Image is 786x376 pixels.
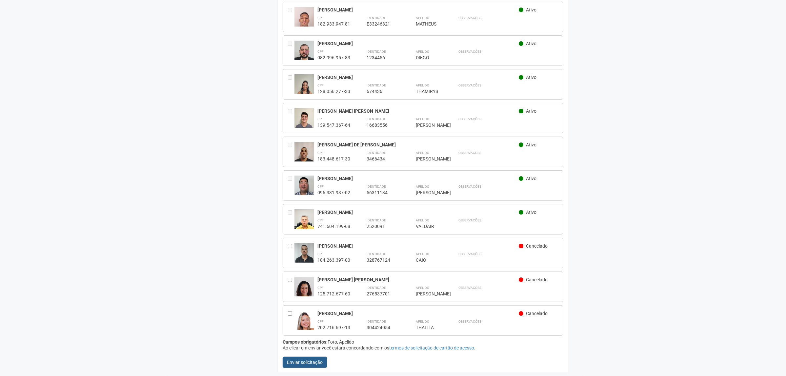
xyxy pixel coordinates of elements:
div: [PERSON_NAME] [317,310,519,316]
img: user.jpg [294,277,314,305]
strong: CPF [317,320,324,323]
strong: Identidade [367,50,386,53]
strong: Apelido [416,185,429,188]
span: Cancelado [526,243,548,249]
strong: Observações [458,16,481,20]
strong: Observações [458,84,481,87]
strong: Observações [458,185,481,188]
span: Ativo [526,210,536,215]
div: 674436 [367,88,399,94]
div: 276537701 [367,291,399,297]
strong: Apelido [416,151,429,155]
div: [PERSON_NAME] [416,291,442,297]
div: Entre em contato com a Aministração para solicitar o cancelamento ou 2a via [288,74,294,94]
strong: Apelido [416,84,429,87]
div: 3466434 [367,156,399,162]
span: Cancelado [526,311,548,316]
div: 304424054 [367,325,399,330]
img: user.jpg [294,7,314,33]
strong: CPF [317,286,324,290]
strong: Identidade [367,218,386,222]
span: Ativo [526,108,536,114]
div: Entre em contato com a Aministração para solicitar o cancelamento ou 2a via [288,108,294,128]
div: 1234456 [367,55,399,61]
strong: Observações [458,151,481,155]
strong: CPF [317,16,324,20]
button: Enviar solicitação [283,357,327,368]
div: Foto, Apelido [283,339,564,345]
span: Ativo [526,75,536,80]
div: 139.547.367-64 [317,122,350,128]
strong: Identidade [367,286,386,290]
strong: CPF [317,117,324,121]
div: [PERSON_NAME] [317,209,519,215]
div: 082.996.957-83 [317,55,350,61]
strong: Apelido [416,16,429,20]
strong: Identidade [367,185,386,188]
div: [PERSON_NAME] [416,122,442,128]
div: [PERSON_NAME] DE [PERSON_NAME] [317,142,519,148]
strong: CPF [317,50,324,53]
div: Entre em contato com a Aministração para solicitar o cancelamento ou 2a via [288,7,294,27]
strong: Apelido [416,286,429,290]
div: THAMIRYS [416,88,442,94]
img: user.jpg [294,209,314,235]
strong: Identidade [367,320,386,323]
div: [PERSON_NAME] [317,7,519,13]
strong: CPF [317,252,324,256]
strong: Apelido [416,50,429,53]
strong: Observações [458,286,481,290]
strong: CPF [317,84,324,87]
div: 125.712.677-60 [317,291,350,297]
div: 741.604.199-68 [317,223,350,229]
strong: CPF [317,185,324,188]
div: [PERSON_NAME] [317,41,519,47]
a: termos de solicitação de cartão de acesso [389,345,474,350]
div: MATHEUS [416,21,442,27]
div: 184.263.397-00 [317,257,350,263]
div: Entre em contato com a Aministração para solicitar o cancelamento ou 2a via [288,176,294,196]
strong: Apelido [416,218,429,222]
strong: Observações [458,50,481,53]
strong: CPF [317,218,324,222]
span: Cancelado [526,277,548,282]
span: Ativo [526,7,536,12]
div: [PERSON_NAME] [317,243,519,249]
div: 096.331.937-02 [317,190,350,196]
div: E33246321 [367,21,399,27]
div: 183.448.617-30 [317,156,350,162]
strong: Identidade [367,117,386,121]
div: [PERSON_NAME] [PERSON_NAME] [317,277,519,283]
strong: Identidade [367,252,386,256]
div: [PERSON_NAME] [317,74,519,80]
div: 2520091 [367,223,399,229]
div: 202.716.697-13 [317,325,350,330]
strong: Observações [458,117,481,121]
img: user.jpg [294,108,314,134]
strong: Apelido [416,252,429,256]
img: user.jpg [294,142,314,168]
div: 16683556 [367,122,399,128]
div: 182.933.947-81 [317,21,350,27]
img: user.jpg [294,243,314,269]
img: user.jpg [294,74,314,97]
div: DIEGO [416,55,442,61]
strong: Identidade [367,151,386,155]
strong: Identidade [367,16,386,20]
strong: Observações [458,218,481,222]
div: CAIO [416,257,442,263]
strong: Observações [458,320,481,323]
div: 328767124 [367,257,399,263]
span: Ativo [526,176,536,181]
div: 56311134 [367,190,399,196]
div: [PERSON_NAME] [416,156,442,162]
div: [PERSON_NAME] [PERSON_NAME] [317,108,519,114]
div: Entre em contato com a Aministração para solicitar o cancelamento ou 2a via [288,41,294,61]
strong: Apelido [416,117,429,121]
strong: Observações [458,252,481,256]
div: 128.056.277-33 [317,88,350,94]
strong: Campos obrigatórios: [283,339,328,345]
span: Ativo [526,142,536,147]
div: [PERSON_NAME] [317,176,519,181]
img: user.jpg [294,310,314,338]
